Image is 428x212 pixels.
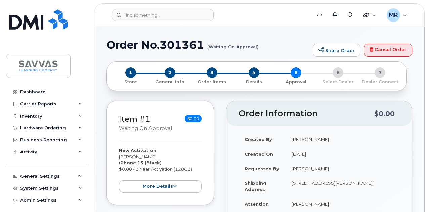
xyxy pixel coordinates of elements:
div: [PERSON_NAME] $0.00 - 3 Year Activation (128GB) [119,147,202,193]
h2: Order Information [239,109,374,118]
a: 4 Details [233,78,275,85]
strong: Requested By [245,166,279,171]
span: 1 [125,67,136,78]
span: 3 [207,67,217,78]
td: [PERSON_NAME] [286,161,400,176]
div: $0.00 [374,107,395,120]
span: 2 [165,67,175,78]
small: Waiting On Approval [119,125,172,131]
a: Cancel Order [364,44,412,57]
strong: Created On [245,151,273,157]
strong: iPhone 15 (Black) [119,160,162,165]
span: 4 [249,67,259,78]
strong: New Activation [119,147,156,153]
strong: Attention [245,201,269,207]
p: Order Items [194,79,230,85]
p: Store [115,79,146,85]
a: 2 General Info [149,78,191,85]
td: [PERSON_NAME] [286,132,400,147]
strong: Shipping Address [245,180,266,192]
small: (Waiting On Approval) [207,39,259,49]
td: [PERSON_NAME] [286,197,400,211]
td: [DATE] [286,146,400,161]
h1: Order No.301361 [106,39,309,51]
p: General Info [152,79,188,85]
button: more details [119,180,202,193]
p: Details [236,79,272,85]
a: 1 Store [112,78,149,85]
a: Item #1 [119,114,151,124]
a: Share Order [313,44,360,57]
strong: Created By [245,137,272,142]
span: $0.00 [185,115,202,122]
a: 3 Order Items [191,78,233,85]
td: [STREET_ADDRESS][PERSON_NAME] [286,176,400,197]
